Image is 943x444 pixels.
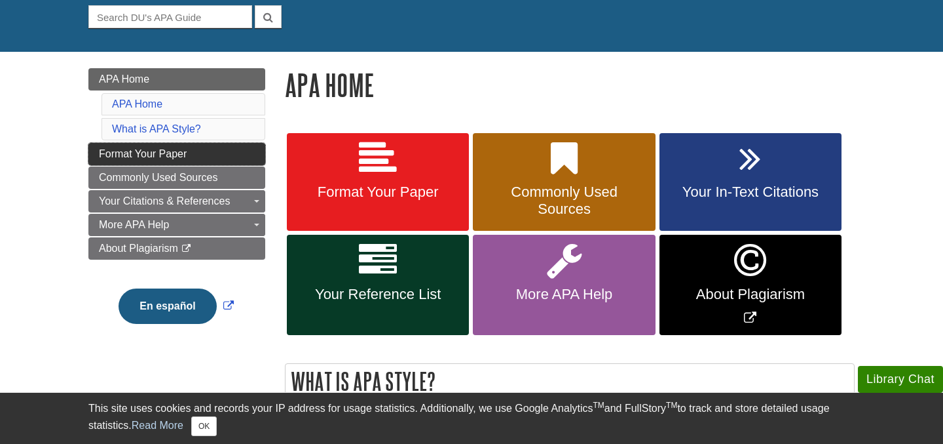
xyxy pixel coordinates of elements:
a: Commonly Used Sources [88,167,265,189]
input: Search DU's APA Guide [88,5,252,28]
a: Format Your Paper [287,133,469,232]
a: What is APA Style? [112,123,201,134]
span: APA Home [99,73,149,85]
a: APA Home [112,98,162,110]
h1: APA Home [285,68,855,102]
span: Your In-Text Citations [669,184,832,201]
i: This link opens in a new window [181,245,192,253]
span: About Plagiarism [99,243,178,254]
span: Your Citations & References [99,195,230,207]
sup: TM [593,401,604,410]
span: More APA Help [483,286,645,303]
div: Guide Page Menu [88,68,265,346]
a: Commonly Used Sources [473,133,655,232]
a: Read More [132,420,183,431]
button: Library Chat [858,366,943,393]
span: Format Your Paper [99,148,187,159]
a: Your Reference List [287,235,469,335]
button: En español [119,289,216,324]
sup: TM [666,401,677,410]
span: Commonly Used Sources [99,172,217,183]
a: Your Citations & References [88,190,265,212]
a: Link opens in new window [115,300,236,312]
span: More APA Help [99,219,169,230]
button: Close [191,416,217,436]
a: Your In-Text Citations [659,133,841,232]
a: More APA Help [473,235,655,335]
a: APA Home [88,68,265,91]
span: Format Your Paper [297,184,459,201]
span: Commonly Used Sources [483,184,645,218]
a: About Plagiarism [88,237,265,260]
a: Link opens in new window [659,235,841,335]
a: More APA Help [88,214,265,236]
a: Format Your Paper [88,143,265,165]
div: This site uses cookies and records your IP address for usage statistics. Additionally, we use Goo... [88,401,855,436]
h2: What is APA Style? [286,364,854,399]
span: About Plagiarism [669,286,832,303]
span: Your Reference List [297,286,459,303]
